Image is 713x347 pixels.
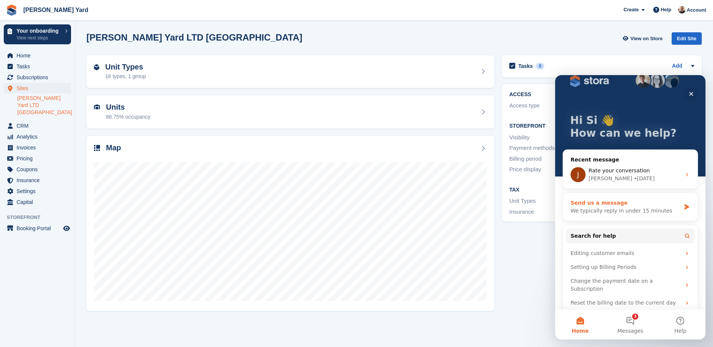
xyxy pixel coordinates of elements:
[7,214,75,221] span: Storefront
[106,103,150,112] h2: Units
[17,186,62,196] span: Settings
[15,81,135,89] div: Recent message
[86,95,494,128] a: Units 86.75% occupancy
[4,142,71,153] a: menu
[672,62,682,71] a: Add
[33,100,77,107] div: [PERSON_NAME]
[15,174,126,182] div: Editing customer emails
[4,83,71,94] a: menu
[509,165,602,174] div: Price display
[4,175,71,186] a: menu
[15,188,126,196] div: Setting up Billing Periods
[4,61,71,72] a: menu
[4,131,71,142] a: menu
[11,185,139,199] div: Setting up Billing Periods
[94,145,100,151] img: map-icn-33ee37083ee616e46c38cad1a60f524a97daa1e2b2c8c0bc3eb3415660979fc1.svg
[8,74,143,114] div: Recent messageProfile image for JenniferRate your conversation[PERSON_NAME]•[DATE]
[622,32,666,45] a: View on Store
[119,253,131,258] span: Help
[4,164,71,175] a: menu
[15,39,135,52] p: Hi Si 👋
[15,92,30,107] div: Profile image for Jennifer
[661,6,671,14] span: Help
[20,4,91,16] a: [PERSON_NAME] Yard
[62,224,71,233] a: Preview store
[106,113,150,121] div: 86.75% occupancy
[100,234,150,264] button: Help
[17,61,62,72] span: Tasks
[672,32,702,48] a: Edit Site
[86,55,494,88] a: Unit Types 16 types, 1 group
[62,253,88,258] span: Messages
[50,234,100,264] button: Messages
[94,104,100,110] img: unit-icn-7be61d7bf1b0ce9d3e12c5938cc71ed9869f7b940bace4675aadf7bd6d80202e.svg
[33,92,95,98] span: Rate your conversation
[17,164,62,175] span: Coupons
[17,121,62,131] span: CRM
[17,142,62,153] span: Invoices
[17,50,62,61] span: Home
[4,121,71,131] a: menu
[630,35,663,42] span: View on Store
[687,6,706,14] span: Account
[17,35,61,41] p: View next steps
[4,186,71,196] a: menu
[17,175,62,186] span: Insurance
[8,86,142,113] div: Profile image for JenniferRate your conversation[PERSON_NAME]•[DATE]
[15,52,135,65] p: How can we help?
[17,223,62,234] span: Booking Portal
[509,155,602,163] div: Billing period
[4,223,71,234] a: menu
[106,143,121,152] h2: Map
[4,72,71,83] a: menu
[509,197,602,205] div: Unit Types
[17,253,33,258] span: Home
[6,5,17,16] img: stora-icon-8386f47178a22dfd0bd8f6a31ec36ba5ce8667c1dd55bd0f319d3a0aa187defe.svg
[129,12,143,26] div: Close
[678,6,686,14] img: Si Allen
[4,153,71,164] a: menu
[11,171,139,185] div: Editing customer emails
[4,24,71,44] a: Your onboarding View next steps
[15,202,126,218] div: Change the payment date on a Subscription
[105,63,146,71] h2: Unit Types
[509,133,602,142] div: Visibility
[17,197,62,207] span: Capital
[11,199,139,221] div: Change the payment date on a Subscription
[15,224,126,232] div: Reset the billing date to the current day
[15,124,126,132] div: Send us a message
[624,6,639,14] span: Create
[8,118,143,146] div: Send us a messageWe typically reply in under 15 minutes
[17,131,62,142] span: Analytics
[518,63,533,69] h2: Tasks
[94,64,99,70] img: unit-type-icn-2b2737a686de81e16bb02015468b77c625bbabd49415b5ef34ead5e3b44a266d.svg
[509,208,602,216] div: Insurance
[15,157,61,165] span: Search for help
[11,221,139,235] div: Reset the billing date to the current day
[17,72,62,83] span: Subscriptions
[86,32,302,42] h2: [PERSON_NAME] Yard LTD [GEOGRAPHIC_DATA]
[536,63,545,69] div: 0
[11,153,139,168] button: Search for help
[79,100,100,107] div: • [DATE]
[105,72,146,80] div: 16 types, 1 group
[509,123,694,129] h2: Storefront
[17,28,61,33] p: Your onboarding
[4,197,71,207] a: menu
[555,75,705,339] iframe: Intercom live chat
[17,153,62,164] span: Pricing
[509,101,602,110] div: Access type
[17,83,62,94] span: Sites
[4,50,71,61] a: menu
[17,95,71,116] a: [PERSON_NAME] Yard LTD [GEOGRAPHIC_DATA]
[86,136,494,311] a: Map
[509,144,602,152] div: Payment methods
[15,132,126,140] div: We typically reply in under 15 minutes
[672,32,702,45] div: Edit Site
[509,187,694,193] h2: Tax
[509,92,694,98] h2: ACCESS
